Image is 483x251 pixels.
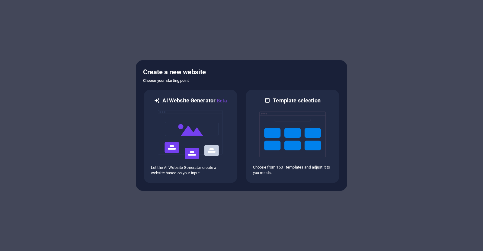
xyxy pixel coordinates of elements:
div: AI Website GeneratorBetaaiLet the AI Website Generator create a website based on your input. [143,89,238,184]
div: Template selectionChoose from 150+ templates and adjust it to you needs. [245,89,340,184]
img: ai [157,105,224,165]
h6: Template selection [273,97,320,104]
h6: AI Website Generator [162,97,227,105]
p: Choose from 150+ templates and adjust it to you needs. [253,165,332,175]
h6: Choose your starting point [143,77,340,84]
h5: Create a new website [143,67,340,77]
p: Let the AI Website Generator create a website based on your input. [151,165,230,176]
span: Beta [216,98,227,104]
